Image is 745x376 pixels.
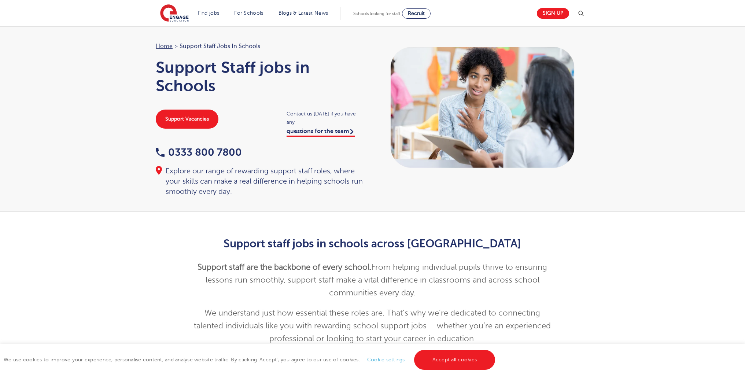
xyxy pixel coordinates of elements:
[402,8,431,19] a: Recruit
[156,110,218,129] a: Support Vacancies
[156,58,365,95] h1: Support Staff jobs in Schools
[234,10,263,16] a: For Schools
[156,43,173,49] a: Home
[198,263,371,272] strong: Support staff are the backbone of every school.
[537,8,569,19] a: Sign up
[353,11,401,16] span: Schools looking for staff
[156,41,365,51] nav: breadcrumb
[224,237,521,250] strong: Support staff jobs in schools across [GEOGRAPHIC_DATA]
[287,128,355,137] a: questions for the team
[160,4,189,23] img: Engage Education
[414,350,495,370] a: Accept all cookies
[193,307,552,345] p: We understand just how essential these roles are. That’s why we’re dedicated to connecting talent...
[156,166,365,197] div: Explore our range of rewarding support staff roles, where your skills can make a real difference ...
[174,43,178,49] span: >
[180,41,260,51] span: Support Staff jobs in Schools
[408,11,425,16] span: Recruit
[193,261,552,299] p: From helping individual pupils thrive to ensuring lessons run smoothly, support staff make a vita...
[198,10,220,16] a: Find jobs
[279,10,328,16] a: Blogs & Latest News
[287,110,365,126] span: Contact us [DATE] if you have any
[367,357,405,362] a: Cookie settings
[156,147,242,158] a: 0333 800 7800
[4,357,497,362] span: We use cookies to improve your experience, personalise content, and analyse website traffic. By c...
